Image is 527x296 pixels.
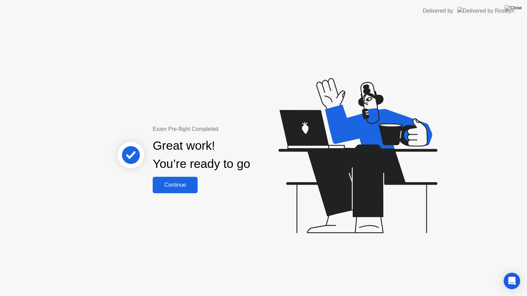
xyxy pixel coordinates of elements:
[505,5,522,11] img: Close
[504,273,520,289] div: Open Intercom Messenger
[153,177,198,193] button: Continue
[457,7,515,15] img: Delivered by Rosalyn
[155,182,196,188] div: Continue
[153,125,294,133] div: Exam Pre-flight Completed
[153,137,250,173] div: Great work! You’re ready to go
[423,7,453,15] div: Delivered by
